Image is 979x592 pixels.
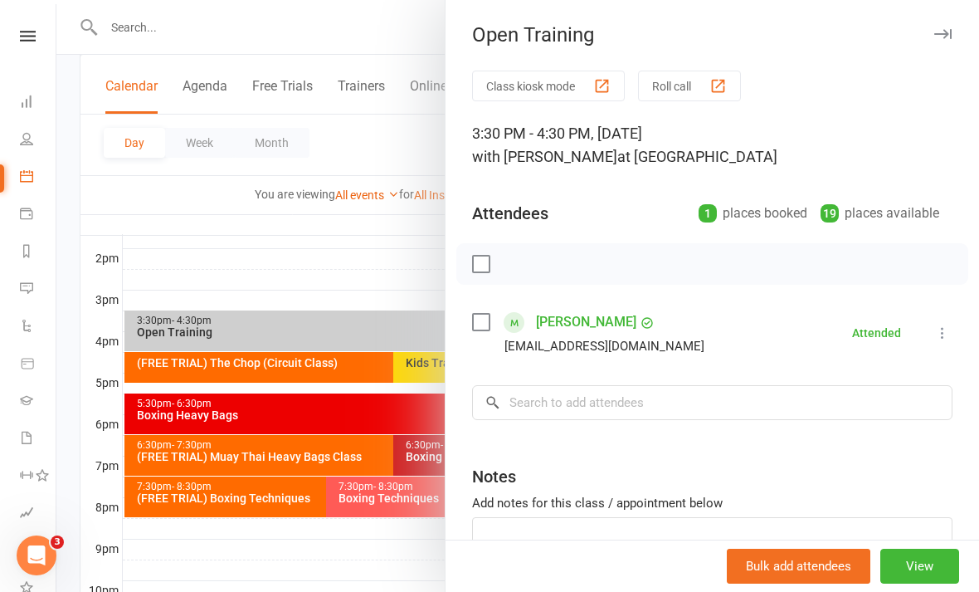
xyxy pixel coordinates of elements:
a: Payments [20,197,57,234]
div: Attended [852,327,901,339]
button: Class kiosk mode [472,71,625,101]
div: [EMAIL_ADDRESS][DOMAIN_NAME] [504,335,704,357]
input: Search to add attendees [472,385,952,420]
a: Calendar [20,159,57,197]
div: places available [821,202,939,225]
div: places booked [699,202,807,225]
a: Product Sales [20,346,57,384]
div: 1 [699,204,717,223]
button: Roll call [638,71,741,101]
a: Dashboard [20,85,57,122]
iframe: Intercom live chat [17,536,56,575]
div: 19 [821,204,839,223]
span: at [GEOGRAPHIC_DATA] [617,148,777,165]
a: People [20,122,57,159]
div: Add notes for this class / appointment below [472,493,952,513]
a: [PERSON_NAME] [536,309,636,335]
button: View [880,549,959,584]
a: Assessments [20,496,57,533]
div: Attendees [472,202,548,225]
div: Open Training [446,23,979,46]
div: Notes [472,465,516,488]
span: with [PERSON_NAME] [472,148,617,165]
span: 3 [51,536,64,549]
div: 3:30 PM - 4:30 PM, [DATE] [472,122,952,169]
a: Reports [20,234,57,272]
button: Bulk add attendees [727,549,870,584]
